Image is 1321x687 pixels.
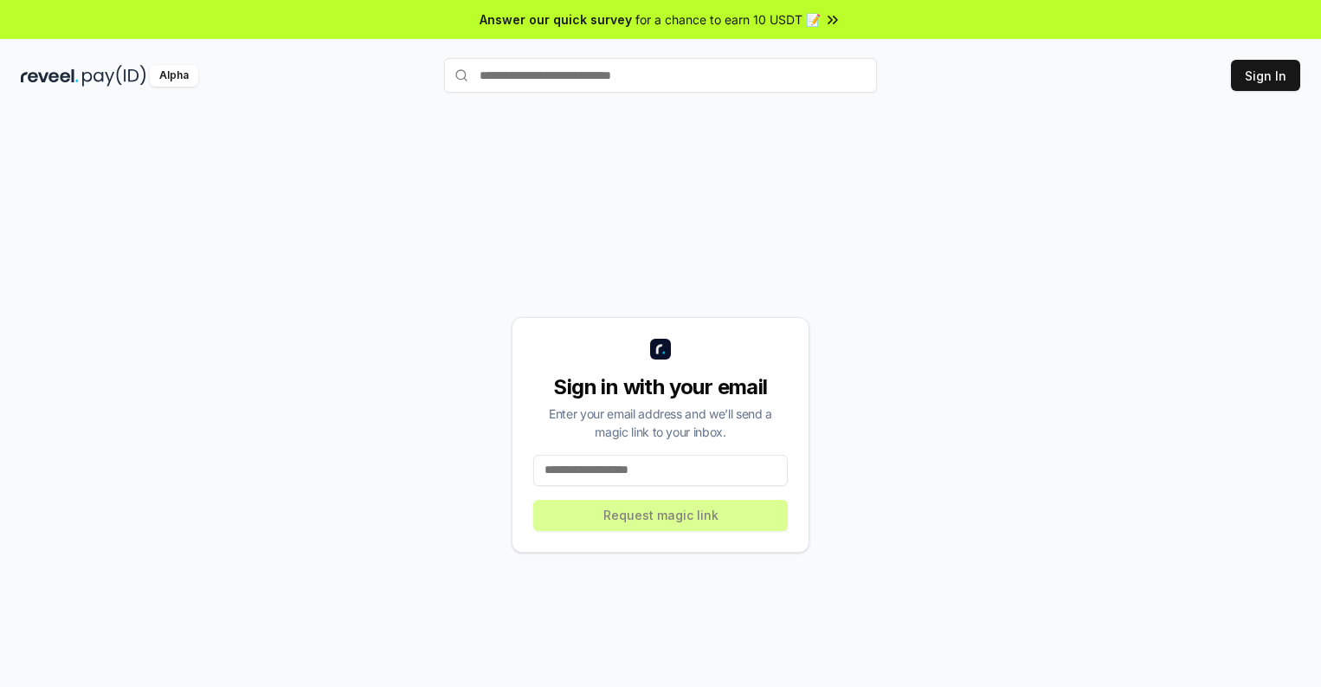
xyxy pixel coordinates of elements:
[21,65,79,87] img: reveel_dark
[533,373,788,401] div: Sign in with your email
[150,65,198,87] div: Alpha
[1231,60,1300,91] button: Sign In
[533,405,788,441] div: Enter your email address and we’ll send a magic link to your inbox.
[480,10,632,29] span: Answer our quick survey
[82,65,146,87] img: pay_id
[635,10,821,29] span: for a chance to earn 10 USDT 📝
[650,339,671,360] img: logo_small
